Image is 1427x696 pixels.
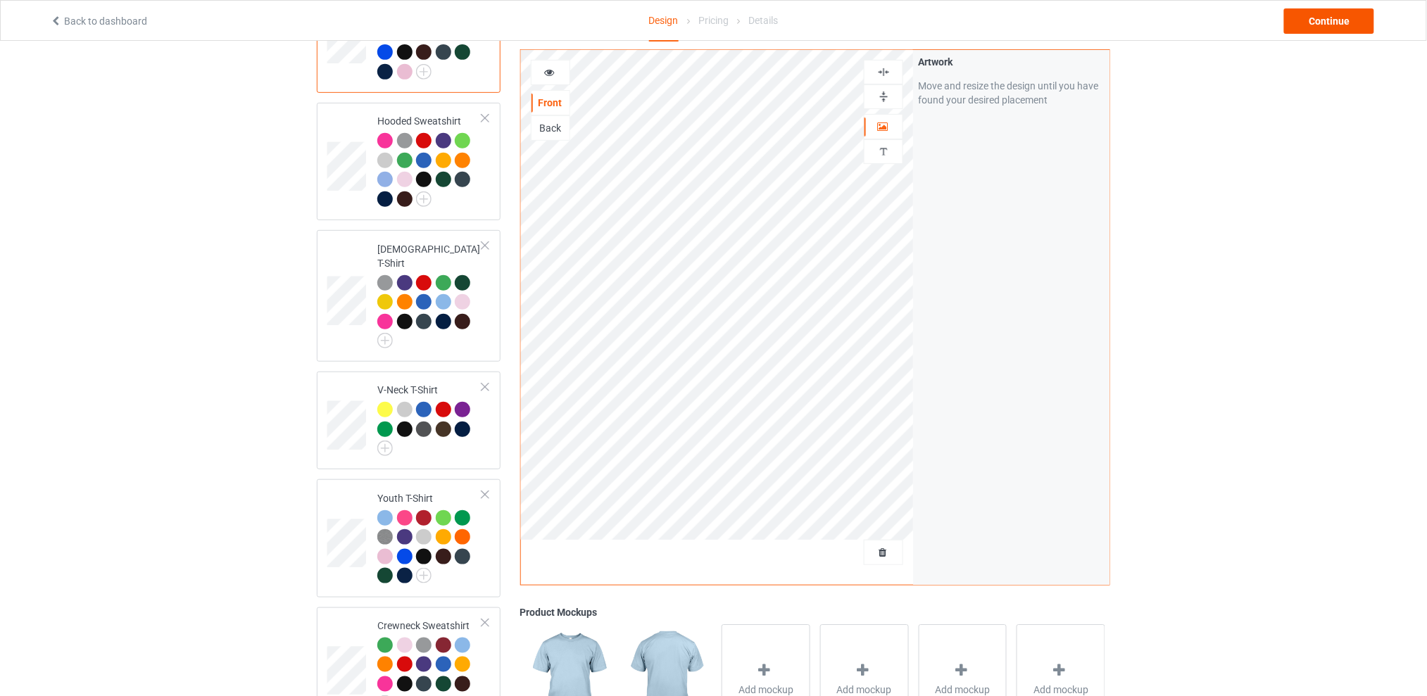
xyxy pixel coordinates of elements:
[877,65,891,79] img: svg%3E%0A
[748,1,778,40] div: Details
[317,103,501,220] div: Hooded Sweatshirt
[377,242,482,344] div: [DEMOGRAPHIC_DATA] T-Shirt
[317,479,501,597] div: Youth T-Shirt
[918,79,1105,107] div: Move and resize the design until you have found your desired placement
[317,230,501,362] div: [DEMOGRAPHIC_DATA] T-Shirt
[416,191,432,207] img: svg+xml;base64,PD94bWwgdmVyc2lvbj0iMS4wIiBlbmNvZGluZz0iVVRGLTgiPz4KPHN2ZyB3aWR0aD0iMjJweCIgaGVpZ2...
[377,333,393,348] img: svg+xml;base64,PD94bWwgdmVyc2lvbj0iMS4wIiBlbmNvZGluZz0iVVRGLTgiPz4KPHN2ZyB3aWR0aD0iMjJweCIgaGVpZ2...
[698,1,729,40] div: Pricing
[416,568,432,583] img: svg+xml;base64,PD94bWwgdmVyc2lvbj0iMS4wIiBlbmNvZGluZz0iVVRGLTgiPz4KPHN2ZyB3aWR0aD0iMjJweCIgaGVpZ2...
[377,441,393,456] img: svg+xml;base64,PD94bWwgdmVyc2lvbj0iMS4wIiBlbmNvZGluZz0iVVRGLTgiPz4KPHN2ZyB3aWR0aD0iMjJweCIgaGVpZ2...
[377,529,393,545] img: heather_texture.png
[377,491,482,583] div: Youth T-Shirt
[520,605,1110,619] div: Product Mockups
[377,114,482,205] div: Hooded Sweatshirt
[532,121,570,135] div: Back
[649,1,679,42] div: Design
[1284,8,1374,34] div: Continue
[877,90,891,103] img: svg%3E%0A
[317,372,501,469] div: V-Neck T-Shirt
[532,96,570,110] div: Front
[918,55,1105,69] div: Artwork
[877,145,891,158] img: svg%3E%0A
[50,15,147,27] a: Back to dashboard
[377,383,482,451] div: V-Neck T-Shirt
[416,64,432,80] img: svg+xml;base64,PD94bWwgdmVyc2lvbj0iMS4wIiBlbmNvZGluZz0iVVRGLTgiPz4KPHN2ZyB3aWR0aD0iMjJweCIgaGVpZ2...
